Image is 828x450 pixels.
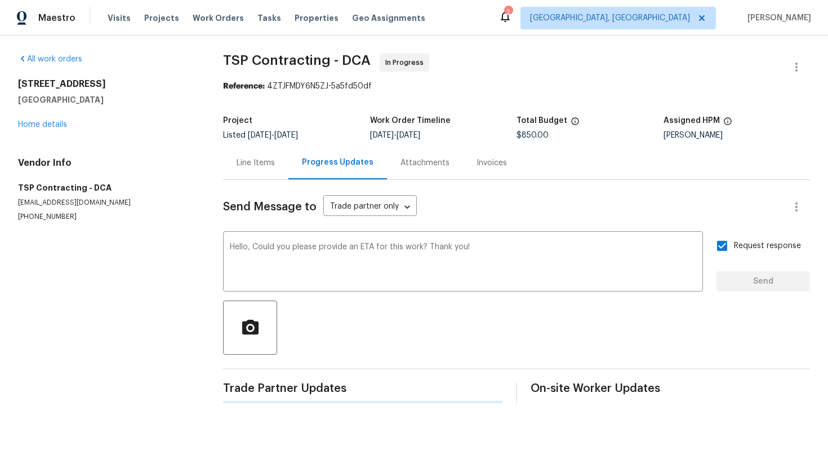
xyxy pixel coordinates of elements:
[664,117,720,125] h5: Assigned HPM
[223,131,298,139] span: Listed
[517,117,567,125] h5: Total Budget
[370,117,451,125] h5: Work Order Timeline
[257,14,281,22] span: Tasks
[237,157,275,169] div: Line Items
[248,131,271,139] span: [DATE]
[530,12,690,24] span: [GEOGRAPHIC_DATA], [GEOGRAPHIC_DATA]
[400,157,449,169] div: Attachments
[248,131,298,139] span: -
[108,12,131,24] span: Visits
[230,243,696,283] textarea: Hello, Could you please provide an ETA for this work? Thank you!
[517,131,549,139] span: $850.00
[397,131,420,139] span: [DATE]
[370,131,420,139] span: -
[302,157,373,168] div: Progress Updates
[18,94,196,105] h5: [GEOGRAPHIC_DATA]
[723,117,732,131] span: The hpm assigned to this work order.
[223,54,371,67] span: TSP Contracting - DCA
[571,117,580,131] span: The total cost of line items that have been proposed by Opendoor. This sum includes line items th...
[295,12,339,24] span: Properties
[193,12,244,24] span: Work Orders
[323,198,417,217] div: Trade partner only
[223,82,265,90] b: Reference:
[477,157,507,169] div: Invoices
[531,383,810,394] span: On-site Worker Updates
[274,131,298,139] span: [DATE]
[370,131,394,139] span: [DATE]
[18,121,67,129] a: Home details
[18,55,82,63] a: All work orders
[18,182,196,193] h5: TSP Contracting - DCA
[18,157,196,169] h4: Vendor Info
[144,12,179,24] span: Projects
[223,201,317,213] span: Send Message to
[38,12,75,24] span: Maestro
[18,78,196,90] h2: [STREET_ADDRESS]
[743,12,811,24] span: [PERSON_NAME]
[504,7,512,18] div: 2
[385,57,428,68] span: In Progress
[18,212,196,222] p: [PHONE_NUMBER]
[18,198,196,208] p: [EMAIL_ADDRESS][DOMAIN_NAME]
[223,81,810,92] div: 4ZTJFMDY6N5ZJ-5a5fd50df
[223,117,252,125] h5: Project
[734,240,801,252] span: Request response
[664,131,811,139] div: [PERSON_NAME]
[352,12,425,24] span: Geo Assignments
[223,383,502,394] span: Trade Partner Updates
